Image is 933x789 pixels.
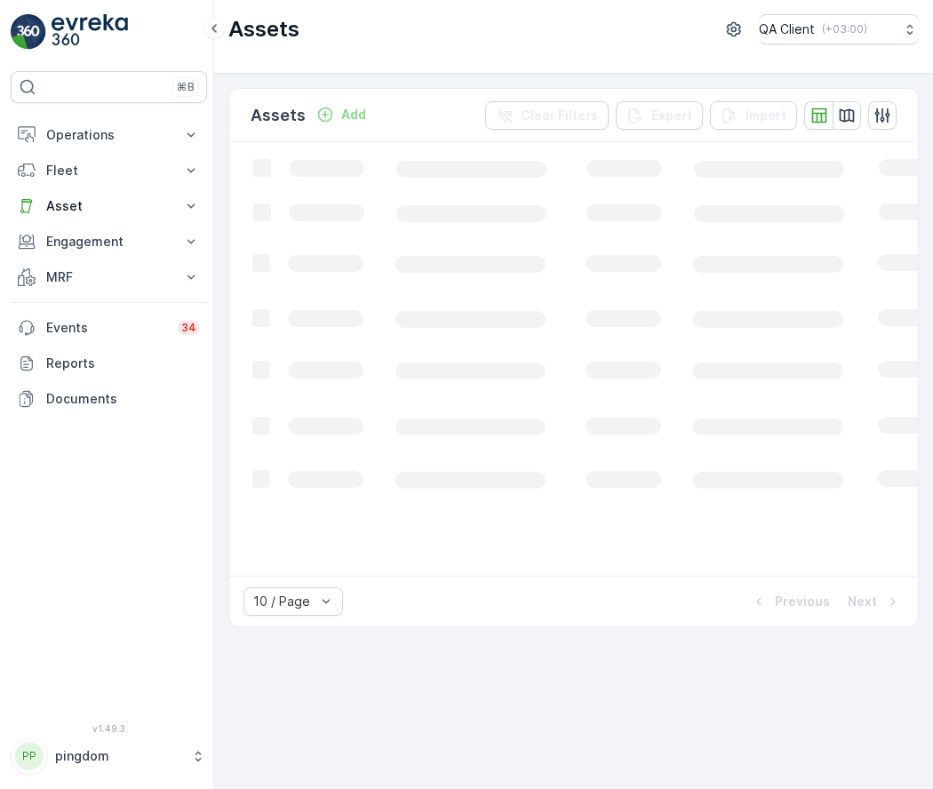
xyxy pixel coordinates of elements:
[710,101,797,130] button: Import
[485,101,609,130] button: Clear Filters
[177,80,195,94] p: ⌘B
[46,390,200,408] p: Documents
[846,591,904,612] button: Next
[55,747,182,765] p: pingdom
[11,14,46,50] img: logo
[46,268,171,286] p: MRF
[651,107,692,124] p: Export
[181,321,196,335] p: 34
[46,162,171,179] p: Fleet
[341,106,366,124] p: Add
[309,104,373,125] button: Add
[46,197,171,215] p: Asset
[11,153,207,188] button: Fleet
[822,22,867,36] p: ( +03:00 )
[759,14,919,44] button: QA Client(+03:00)
[748,591,832,612] button: Previous
[251,103,306,128] p: Assets
[746,107,786,124] p: Import
[15,742,44,770] div: PP
[11,224,207,259] button: Engagement
[11,381,207,417] a: Documents
[46,126,171,144] p: Operations
[848,593,877,610] p: Next
[11,310,207,346] a: Events34
[46,319,167,337] p: Events
[46,233,171,251] p: Engagement
[775,593,830,610] p: Previous
[228,15,299,44] p: Assets
[11,737,207,775] button: PPpingdom
[11,723,207,734] span: v 1.49.3
[11,188,207,224] button: Asset
[11,259,207,295] button: MRF
[759,20,815,38] p: QA Client
[11,346,207,381] a: Reports
[11,117,207,153] button: Operations
[52,14,128,50] img: logo_light-DOdMpM7g.png
[46,355,200,372] p: Reports
[616,101,703,130] button: Export
[521,107,598,124] p: Clear Filters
